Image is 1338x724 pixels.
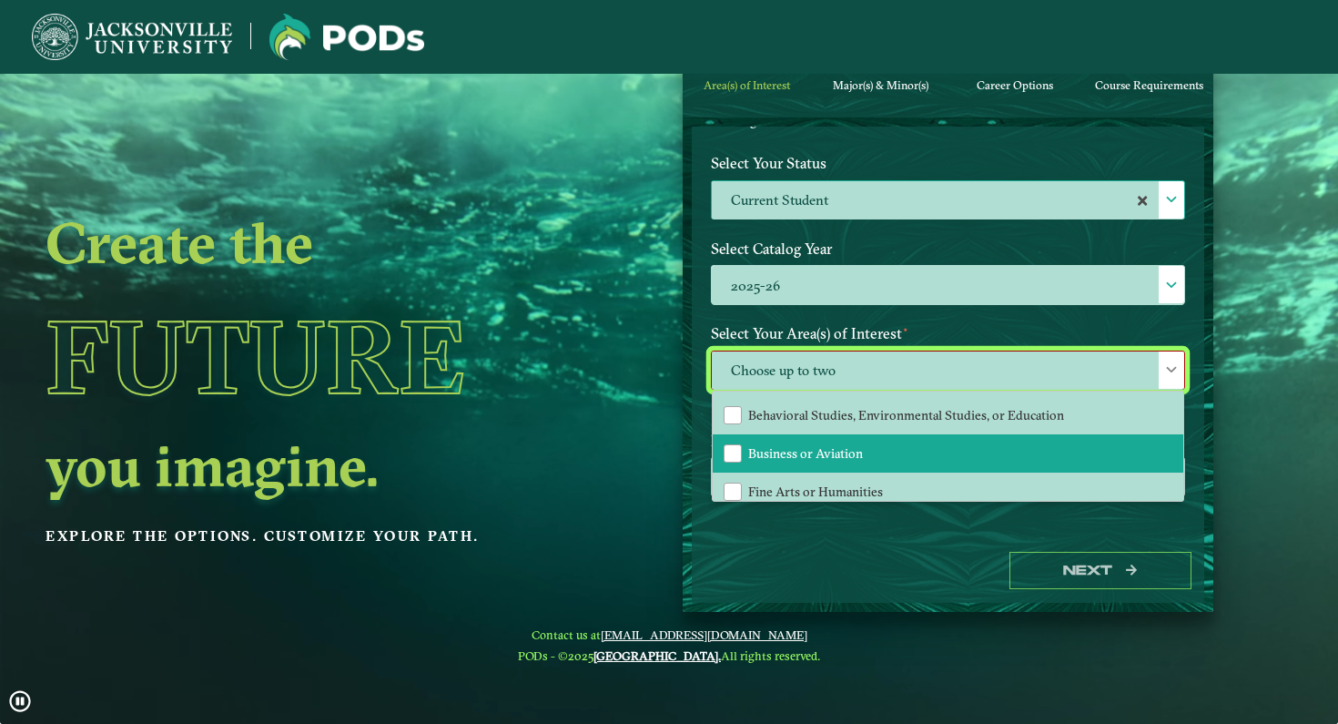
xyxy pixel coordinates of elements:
[713,434,1183,473] li: Business or Aviation
[902,322,909,336] sup: ⋆
[713,473,1183,511] li: Fine Arts or Humanities
[713,396,1183,434] li: Behavioral Studies, Environmental Studies, or Education
[32,14,232,60] img: Jacksonville University logo
[1095,78,1203,92] span: Course Requirements
[748,484,883,500] span: Fine Arts or Humanities
[269,14,424,60] img: Jacksonville University logo
[46,274,557,440] h1: Future
[704,78,790,92] span: Area(s) of Interest
[833,78,928,92] span: Major(s) & Minor(s)
[711,393,717,405] sup: ⋆
[748,407,1064,423] span: Behavioral Studies, Environmental Studies, or Education
[697,147,1199,180] label: Select Your Status
[518,648,820,663] span: PODs - ©2025 All rights reserved.
[977,78,1053,92] span: Career Options
[712,181,1184,220] label: Current Student
[711,394,1185,412] p: Maximum 2 selections are allowed
[593,648,721,663] a: [GEOGRAPHIC_DATA].
[712,352,1184,391] span: Choose up to two
[601,627,807,642] a: [EMAIL_ADDRESS][DOMAIN_NAME]
[697,232,1199,266] label: Select Catalog Year
[1009,552,1191,589] button: Next
[697,424,1199,458] label: Enter your email below to receive a summary of the POD that you create.
[711,457,1185,496] input: Enter your email
[697,317,1199,351] label: Select Your Area(s) of Interest
[748,445,863,462] span: Business or Aviation
[46,523,557,550] p: Explore the options. Customize your path.
[46,440,557,491] h2: you imagine.
[46,217,557,268] h2: Create the
[712,266,1184,305] label: 2025-26
[518,627,820,642] span: Contact us at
